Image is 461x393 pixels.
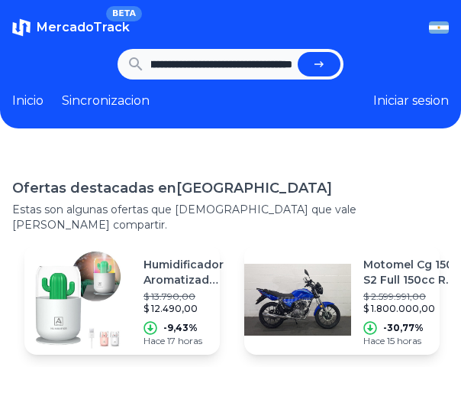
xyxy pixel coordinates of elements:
[363,291,456,303] p: $ 2.599.991,00
[363,335,456,347] p: Hace 15 horas
[143,303,224,315] p: $ 12.490,00
[12,18,31,37] img: MercadoTrack
[363,257,456,287] p: Motomel Cg 150 S2 Full 150cc Rx No [PERSON_NAME]
[12,92,44,110] a: Inicio
[62,92,150,110] a: Sincronizacion
[37,20,130,34] span: MercadoTrack
[143,291,224,303] p: $ 13.790,00
[106,6,142,21] span: BETA
[24,245,220,355] a: Featured imageHumidificador Aromatizador De Ambientes Cactus Oso Alitrade$ 13.790,00$ 12.490,00-9...
[163,322,198,334] p: -9,43%
[12,177,449,199] h1: Ofertas destacadas en [GEOGRAPHIC_DATA]
[24,246,131,353] img: Featured image
[383,322,424,334] p: -30,77%
[143,335,224,347] p: Hace 17 horas
[429,21,449,34] img: Argentina
[244,246,351,353] img: Featured image
[244,245,440,355] a: Featured imageMotomel Cg 150 S2 Full 150cc Rx No [PERSON_NAME]$ 2.599.991,00$ 1.800.000,00-30,77%...
[373,92,449,110] button: Iniciar sesion
[143,257,224,287] p: Humidificador Aromatizador De Ambientes Cactus Oso Alitrade
[12,18,130,37] a: MercadoTrackBETA
[12,202,449,232] p: Estas son algunas ofertas que [DEMOGRAPHIC_DATA] que vale [PERSON_NAME] compartir.
[363,303,456,315] p: $ 1.800.000,00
